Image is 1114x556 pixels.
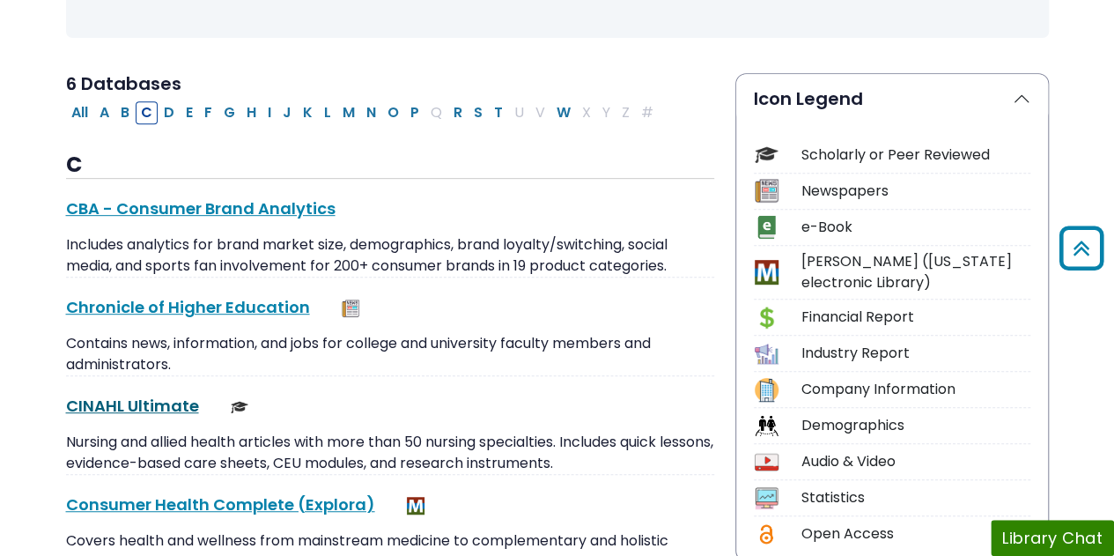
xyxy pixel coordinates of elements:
[199,101,218,124] button: Filter Results F
[755,306,778,330] img: Icon Financial Report
[801,251,1030,293] div: [PERSON_NAME] ([US_STATE] electronic Library)
[66,101,660,122] div: Alpha-list to filter by first letter of database name
[755,215,778,239] img: Icon e-Book
[755,179,778,203] img: Icon Newspapers
[801,343,1030,364] div: Industry Report
[66,234,714,277] p: Includes analytics for brand market size, demographics, brand loyalty/switching, social media, an...
[755,260,778,284] img: Icon MeL (Michigan electronic Library)
[361,101,381,124] button: Filter Results N
[66,333,714,375] p: Contains news, information, and jobs for college and university faculty members and administrators.
[756,523,778,546] img: Icon Open Access
[407,497,424,515] img: MeL (Michigan electronic Library)
[801,451,1030,472] div: Audio & Video
[755,414,778,438] img: Icon Demographics
[66,101,93,124] button: All
[382,101,404,124] button: Filter Results O
[991,520,1114,556] button: Library Chat
[801,307,1030,328] div: Financial Report
[66,493,375,515] a: Consumer Health Complete (Explora)
[241,101,262,124] button: Filter Results H
[218,101,240,124] button: Filter Results G
[405,101,424,124] button: Filter Results P
[551,101,576,124] button: Filter Results W
[115,101,135,124] button: Filter Results B
[66,395,199,417] a: CINAHL Ultimate
[755,342,778,366] img: Icon Industry Report
[136,101,158,124] button: Filter Results C
[755,378,778,402] img: Icon Company Information
[801,145,1030,166] div: Scholarly or Peer Reviewed
[342,300,359,317] img: Newspapers
[801,415,1030,436] div: Demographics
[736,74,1048,123] button: Icon Legend
[66,432,714,474] p: Nursing and allied health articles with more than 50 nursing specialties. Includes quick lessons,...
[66,197,336,219] a: CBA - Consumer Brand Analytics
[319,101,336,124] button: Filter Results L
[66,152,714,179] h3: C
[755,486,778,510] img: Icon Statistics
[468,101,488,124] button: Filter Results S
[66,296,310,318] a: Chronicle of Higher Education
[277,101,297,124] button: Filter Results J
[801,379,1030,400] div: Company Information
[159,101,180,124] button: Filter Results D
[801,523,1030,545] div: Open Access
[448,101,468,124] button: Filter Results R
[94,101,114,124] button: Filter Results A
[337,101,360,124] button: Filter Results M
[755,450,778,474] img: Icon Audio & Video
[231,398,248,416] img: Scholarly or Peer Reviewed
[66,71,181,96] span: 6 Databases
[262,101,277,124] button: Filter Results I
[489,101,508,124] button: Filter Results T
[181,101,198,124] button: Filter Results E
[1053,234,1110,263] a: Back to Top
[755,143,778,167] img: Icon Scholarly or Peer Reviewed
[801,181,1030,202] div: Newspapers
[801,217,1030,238] div: e-Book
[298,101,318,124] button: Filter Results K
[801,487,1030,508] div: Statistics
